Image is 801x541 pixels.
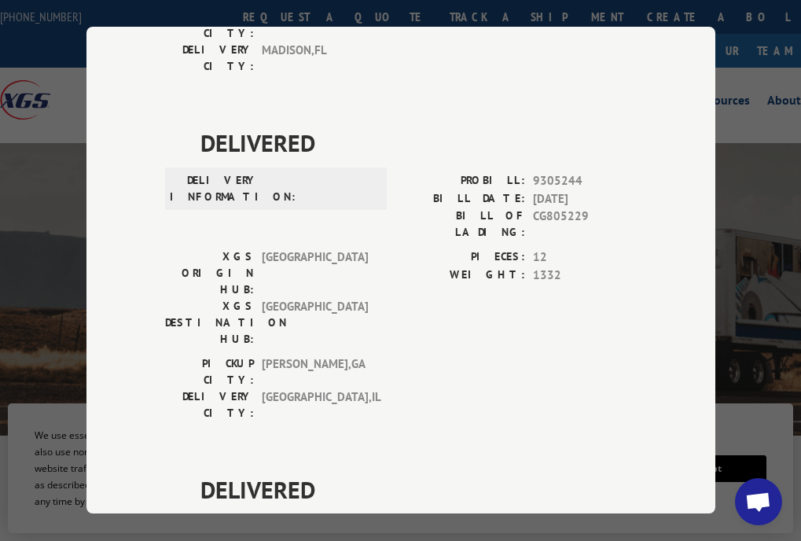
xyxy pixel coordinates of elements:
label: PIECES: [401,248,525,267]
span: [GEOGRAPHIC_DATA] [262,248,368,298]
span: [DATE] [533,190,637,208]
label: DELIVERY CITY: [165,388,254,421]
span: DELIVERED [200,472,637,507]
label: WEIGHT: [401,267,525,285]
span: DELIVERED [200,125,637,160]
span: 9305244 [533,172,637,190]
label: PICKUP CITY: [165,355,254,388]
span: [PERSON_NAME] , GA [262,355,368,388]
label: PROBILL: [401,172,525,190]
span: CG805229 [533,208,637,241]
span: [GEOGRAPHIC_DATA] , IL [262,388,368,421]
div: Open chat [735,478,782,525]
label: XGS DESTINATION HUB: [165,298,254,348]
span: [GEOGRAPHIC_DATA] [262,298,368,348]
span: MADISON , FL [262,42,368,75]
label: BILL OF LADING: [401,208,525,241]
label: DELIVERY CITY: [165,42,254,75]
span: 1332 [533,267,637,285]
label: BILL DATE: [401,190,525,208]
span: 12 [533,248,637,267]
label: DELIVERY INFORMATION: [170,172,259,205]
label: XGS ORIGIN HUB: [165,248,254,298]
